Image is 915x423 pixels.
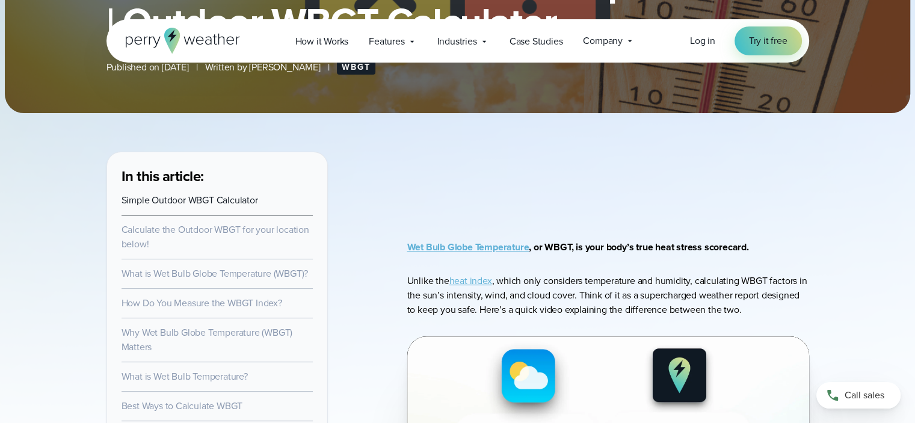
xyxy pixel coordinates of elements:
a: What is Wet Bulb Globe Temperature (WBGT)? [122,267,309,280]
a: heat index [449,274,492,288]
p: Unlike the , which only considers temperature and humidity, calculating WBGT factors in the sun’s... [407,274,809,317]
span: Published on [DATE] [106,60,189,75]
a: Log in [690,34,715,48]
a: WBGT [337,60,375,75]
span: Try it free [749,34,787,48]
span: Written by [PERSON_NAME] [205,60,321,75]
span: How it Works [295,34,349,49]
span: Company [583,34,623,48]
a: Call sales [816,382,901,409]
a: How Do You Measure the WBGT Index? [122,296,282,310]
a: Why Wet Bulb Globe Temperature (WBGT) Matters [122,326,293,354]
a: Wet Bulb Globe Temperature [407,240,529,254]
span: Case Studies [510,34,563,49]
a: Try it free [735,26,802,55]
span: Features [369,34,404,49]
a: Best Ways to Calculate WBGT [122,399,243,413]
h3: In this article: [122,167,313,186]
span: | [196,60,198,75]
span: Call sales [845,388,884,403]
span: | [328,60,330,75]
a: How it Works [285,29,359,54]
a: What is Wet Bulb Temperature? [122,369,248,383]
a: Case Studies [499,29,573,54]
a: Calculate the Outdoor WBGT for your location below! [122,223,309,251]
a: Simple Outdoor WBGT Calculator [122,193,258,207]
iframe: WBGT Explained: Listen as we break down all you need to know about WBGT Video [442,152,774,202]
strong: , or WBGT, is your body’s true heat stress scorecard. [407,240,749,254]
span: Industries [437,34,477,49]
